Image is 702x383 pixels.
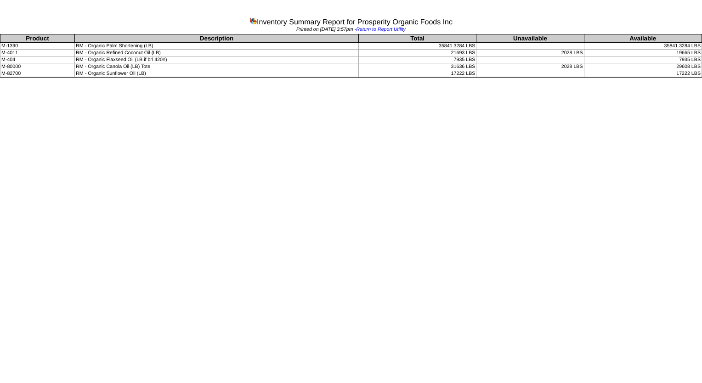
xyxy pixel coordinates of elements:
td: M-4011 [0,50,75,56]
td: M-80000 [0,63,75,70]
td: 2028 LBS [476,63,584,70]
td: 35841.3284 LBS [584,43,702,50]
td: 7935 LBS [358,56,476,63]
td: 19665 LBS [584,50,702,56]
td: M-82700 [0,70,75,77]
td: 7935 LBS [584,56,702,63]
td: 35841.3284 LBS [358,43,476,50]
td: 29608 LBS [584,63,702,70]
img: graph.gif [249,17,257,24]
td: RM - Organic Refined Coconut Oil (LB) [75,50,359,56]
td: 17222 LBS [584,70,702,77]
td: RM - Organic Palm Shortening (LB) [75,43,359,50]
td: RM - Organic Canola Oil (LB) Tote [75,63,359,70]
td: M-1390 [0,43,75,50]
td: 2028 LBS [476,50,584,56]
td: 21693 LBS [358,50,476,56]
th: Product [0,34,75,43]
td: RM - Organic Sunflower Oil (LB) [75,70,359,77]
td: M-404 [0,56,75,63]
a: Return to Report Utility [356,27,406,32]
th: Unavailable [476,34,584,43]
td: 31636 LBS [358,63,476,70]
td: RM - Organic Flaxseed Oil (LB if brl 420#) [75,56,359,63]
th: Available [584,34,702,43]
th: Description [75,34,359,43]
th: Total [358,34,476,43]
td: 17222 LBS [358,70,476,77]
